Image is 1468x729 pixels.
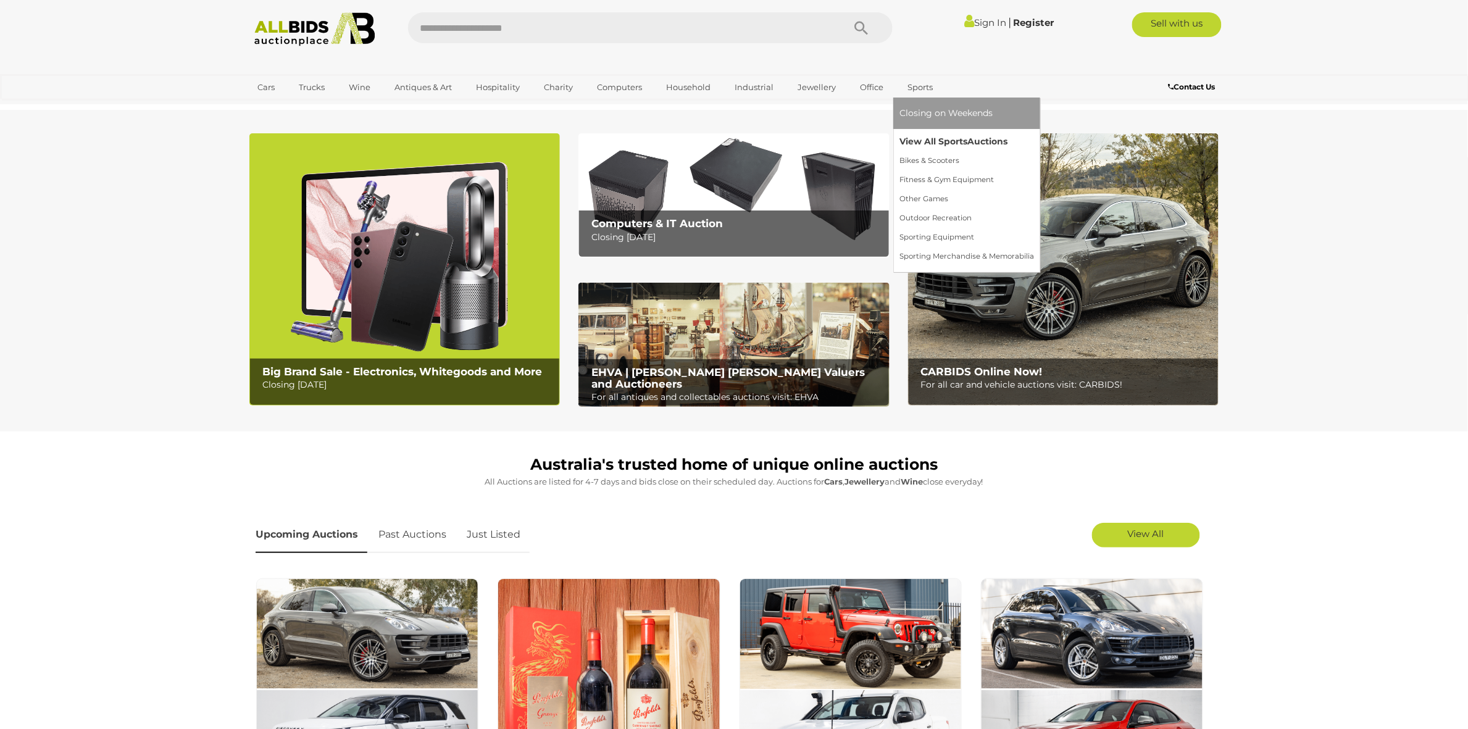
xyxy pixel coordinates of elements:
p: Closing [DATE] [591,230,882,245]
a: Household [658,77,719,98]
img: Big Brand Sale - Electronics, Whitegoods and More [249,133,560,406]
b: EHVA | [PERSON_NAME] [PERSON_NAME] Valuers and Auctioneers [591,366,865,390]
a: [GEOGRAPHIC_DATA] [249,98,353,118]
a: Sign In [964,17,1006,28]
b: Big Brand Sale - Electronics, Whitegoods and More [262,365,542,378]
a: Register [1013,17,1054,28]
a: Upcoming Auctions [256,517,367,553]
a: EHVA | Evans Hastings Valuers and Auctioneers EHVA | [PERSON_NAME] [PERSON_NAME] Valuers and Auct... [578,283,889,407]
img: EHVA | Evans Hastings Valuers and Auctioneers [578,283,889,407]
a: Charity [536,77,581,98]
a: Cars [249,77,283,98]
a: View All [1092,523,1200,548]
a: Past Auctions [369,517,456,553]
a: Industrial [727,77,782,98]
p: Closing [DATE] [262,377,553,393]
a: Computers & IT Auction Computers & IT Auction Closing [DATE] [578,133,889,257]
b: Computers & IT Auction [591,217,723,230]
a: CARBIDS Online Now! CARBIDS Online Now! For all car and vehicle auctions visit: CARBIDS! [908,133,1219,406]
strong: Cars [824,477,843,486]
img: Computers & IT Auction [578,133,889,257]
a: Hospitality [468,77,528,98]
strong: Wine [901,477,923,486]
a: Office [852,77,891,98]
b: CARBIDS Online Now! [921,365,1043,378]
a: Contact Us [1169,80,1219,94]
a: Antiques & Art [386,77,460,98]
h1: Australia's trusted home of unique online auctions [256,456,1212,473]
p: All Auctions are listed for 4-7 days and bids close on their scheduled day. Auctions for , and cl... [256,475,1212,489]
img: CARBIDS Online Now! [908,133,1219,406]
a: Just Listed [457,517,530,553]
a: Sell with us [1132,12,1222,37]
a: Sports [899,77,941,98]
a: Big Brand Sale - Electronics, Whitegoods and More Big Brand Sale - Electronics, Whitegoods and Mo... [249,133,560,406]
img: Allbids.com.au [248,12,382,46]
p: For all antiques and collectables auctions visit: EHVA [591,389,882,405]
a: Trucks [291,77,333,98]
strong: Jewellery [845,477,885,486]
a: Jewellery [790,77,844,98]
button: Search [831,12,893,43]
span: View All [1128,528,1164,539]
a: Wine [341,77,378,98]
a: Computers [589,77,650,98]
span: | [1008,15,1011,29]
b: Contact Us [1169,82,1216,91]
p: For all car and vehicle auctions visit: CARBIDS! [921,377,1212,393]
